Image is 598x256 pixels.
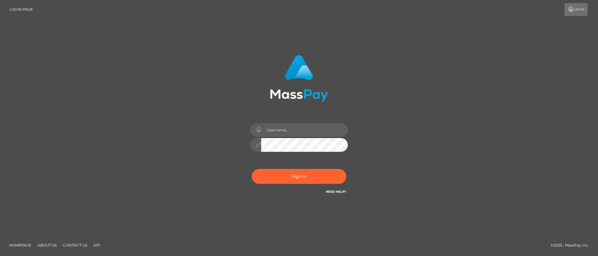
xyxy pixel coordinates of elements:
img: MassPay Login [270,55,328,102]
a: About Us [35,240,59,250]
a: API [91,240,103,250]
a: Login [564,3,588,16]
div: © 2025 , MassPay Inc. [550,242,593,249]
a: Homepage [7,240,34,250]
a: Contact Us [60,240,90,250]
button: Sign in [252,169,346,184]
input: Username... [261,123,348,137]
a: Login Page [9,3,33,16]
a: Need Help? [326,190,346,194]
